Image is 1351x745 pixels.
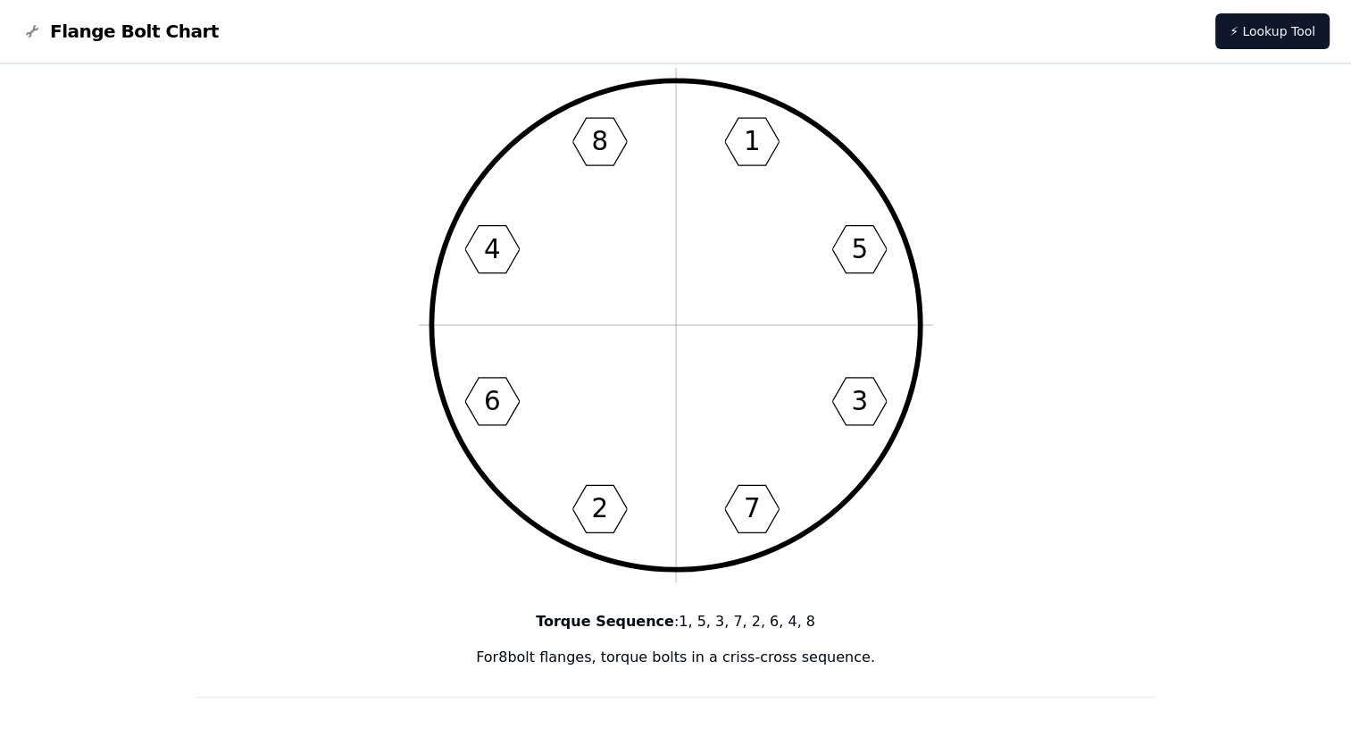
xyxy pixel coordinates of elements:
text: 7 [743,493,760,523]
a: Flange Bolt Chart LogoFlange Bolt Chart [21,19,219,44]
text: 2 [591,493,608,523]
p: : 1, 5, 3, 7, 2, 6, 4, 8 [196,611,1155,632]
text: 6 [484,386,501,416]
text: 5 [851,234,868,264]
img: Flange Bolt Chart Logo [21,21,43,42]
text: 8 [591,126,608,156]
text: 1 [743,126,760,156]
span: Flange Bolt Chart [50,19,219,44]
b: Torque Sequence [536,613,674,630]
a: ⚡ Lookup Tool [1215,13,1330,49]
text: 3 [851,386,868,416]
p: For 8 bolt flanges, torque bolts in a criss-cross sequence. [196,647,1155,668]
text: 4 [484,234,501,264]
